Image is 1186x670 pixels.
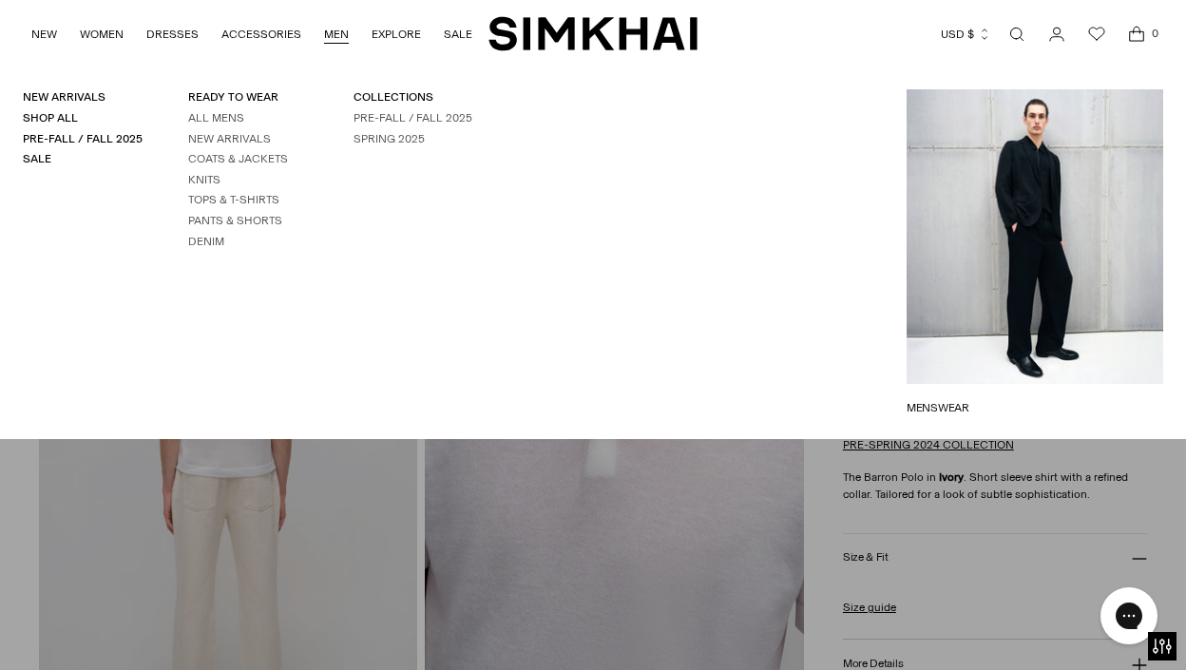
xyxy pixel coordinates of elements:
a: NEW [31,13,57,55]
a: Go to the account page [1038,15,1076,53]
iframe: Gorgias live chat messenger [1091,581,1167,651]
button: USD $ [941,13,991,55]
a: DRESSES [146,13,199,55]
a: EXPLORE [372,13,421,55]
a: Open cart modal [1118,15,1156,53]
a: SALE [444,13,472,55]
span: 0 [1146,25,1163,42]
a: ACCESSORIES [221,13,301,55]
a: Open search modal [998,15,1036,53]
a: Wishlist [1078,15,1116,53]
a: SIMKHAI [488,15,698,52]
a: MEN [324,13,349,55]
iframe: Sign Up via Text for Offers [15,598,191,655]
a: WOMEN [80,13,124,55]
